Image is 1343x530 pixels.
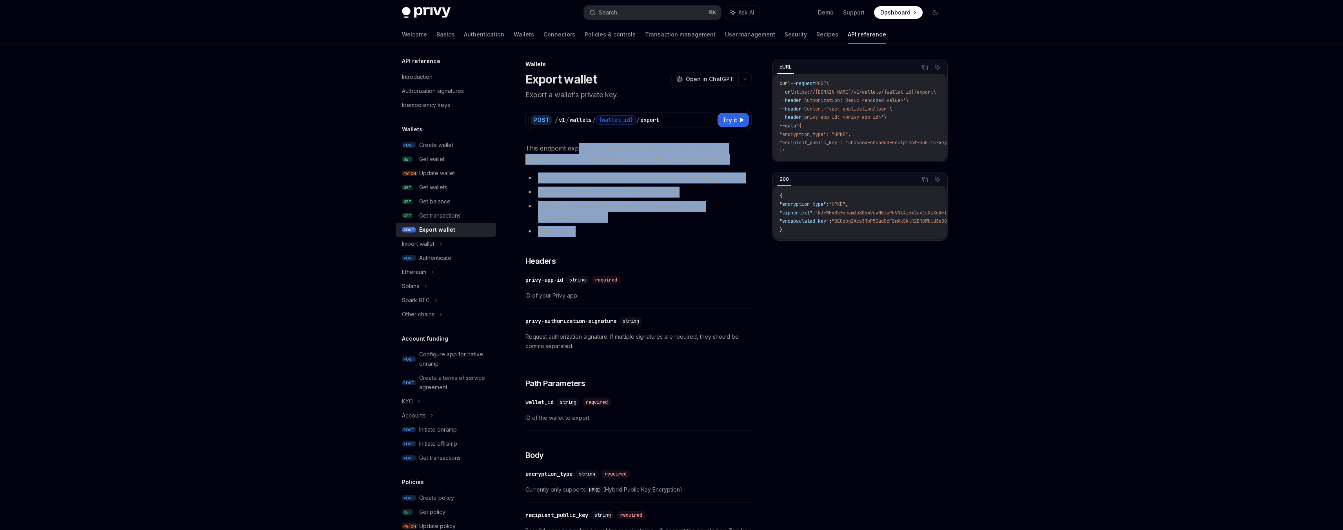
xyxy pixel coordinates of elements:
div: privy-authorization-signature [525,317,616,325]
span: ⌘ K [708,9,716,16]
a: Basics [436,25,454,44]
a: POSTInitiate offramp [396,437,496,451]
span: Currently only supports (Hybrid Public Key Encryption). [525,485,752,494]
span: "encryption_type" [780,201,826,207]
button: Search...⌘K [584,5,721,20]
div: Initiate onramp [419,425,457,434]
div: Create a terms of service agreement [419,373,491,392]
div: Get transactions [419,211,461,220]
span: PATCH [402,523,418,529]
button: Try it [718,113,749,127]
span: This endpoint exports a wallet’s private key using Hybrid Public Key Encryption (HPKE). The follo... [525,143,752,165]
a: Policies & controls [585,25,636,44]
span: , [845,201,848,207]
div: recipient_public_key [525,511,588,519]
span: \ [906,97,909,103]
div: encryption_type [525,470,572,478]
span: --url [780,89,793,95]
div: {wallet_id} [596,115,636,125]
div: POST [531,115,552,125]
span: GET [402,509,413,515]
button: Toggle dark mode [929,6,941,19]
div: Ethereum [402,267,426,277]
a: POSTCreate policy [396,491,496,505]
span: --header [780,106,801,112]
a: Demo [818,9,834,16]
div: Get wallet [419,154,445,164]
span: POST [402,495,416,501]
a: POSTCreate wallet [396,138,496,152]
a: User management [725,25,775,44]
div: privy-app-id [525,276,563,284]
span: : [812,210,815,216]
span: POST [402,380,416,386]
a: GETGet transactions [396,209,496,223]
a: Support [843,9,865,16]
a: Introduction [396,70,496,84]
div: cURL [777,62,794,72]
a: Dashboard [874,6,923,19]
div: KYC [402,397,413,406]
span: Path Parameters [525,378,585,389]
h1: Export wallet [525,72,597,86]
a: PATCHUpdate wallet [396,166,496,180]
span: POST [402,441,416,447]
div: Introduction [402,72,433,82]
a: Connectors [543,25,575,44]
a: GETGet wallet [396,152,496,166]
span: "N3rWFx85foeomDu8054VcwNBIwPkVNt4i5m2av1sXsXeWrIicVGwutFist12MmnI" [815,210,996,216]
span: "encryption_type": "HPKE", [780,131,851,138]
div: required [602,470,630,478]
span: Open in ChatGPT [686,75,734,83]
span: PATCH [402,171,418,176]
div: / [566,116,569,124]
span: '{ [796,123,801,129]
img: dark logo [402,7,451,18]
a: POSTConfigure app for native onramp [396,347,496,371]
button: Copy the contents from the code block [920,174,930,185]
span: Body [525,450,544,461]
div: Configure app for native onramp [419,350,491,368]
span: ID of your Privy app. [525,291,752,300]
span: POST [402,227,416,233]
span: GET [402,199,413,205]
span: POST [402,255,416,261]
code: HPKE [586,486,603,494]
div: Get wallets [419,183,447,192]
div: wallet_id [525,398,554,406]
span: GET [402,156,413,162]
div: 200 [777,174,791,184]
span: --request [791,80,815,87]
span: Try it [722,115,737,125]
div: v1 [559,116,565,124]
div: Authorization signatures [402,86,464,96]
span: \ [826,80,829,87]
span: Headers [525,256,556,267]
span: "ciphertext" [780,210,812,216]
div: Wallets [525,60,752,68]
div: Create policy [419,493,454,503]
span: POST [402,356,416,362]
span: --header [780,114,801,120]
span: \ [933,89,936,95]
div: Export wallet [419,225,455,234]
div: wallets [570,116,592,124]
a: Wallets [514,25,534,44]
p: Export a wallet’s private key. [525,89,752,100]
span: GET [402,213,413,219]
li: Mode: BASE [525,226,752,237]
div: required [583,398,611,406]
a: POSTAuthenticate [396,251,496,265]
a: POSTInitiate onramp [396,423,496,437]
span: string [569,277,586,283]
div: / [555,116,558,124]
div: Idempotency keys [402,100,450,110]
span: 'Content-Type: application/json' [801,106,889,112]
a: Transaction management [645,25,716,44]
span: 'Authorization: Basic <encoded-value>' [801,97,906,103]
span: --header [780,97,801,103]
span: "recipient_public_key": "<base64-encoded-recipient-public-key>" [780,140,952,146]
h5: API reference [402,56,440,66]
span: POST [402,142,416,148]
span: string [579,471,595,477]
